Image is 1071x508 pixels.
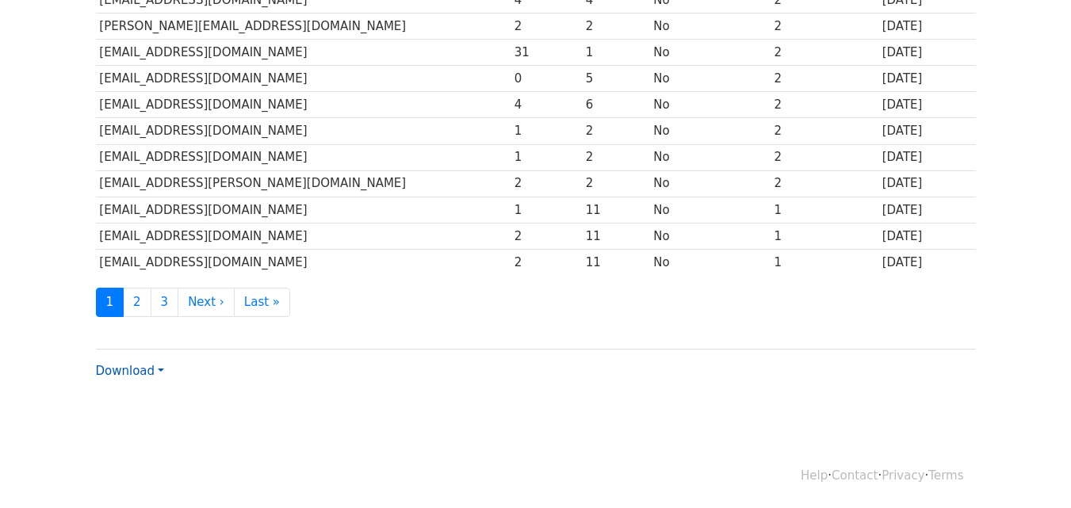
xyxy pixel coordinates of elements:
[650,249,771,275] td: No
[801,468,828,483] a: Help
[992,432,1071,508] iframe: Chat Widget
[96,118,511,144] td: [EMAIL_ADDRESS][DOMAIN_NAME]
[582,223,650,249] td: 11
[878,249,976,275] td: [DATE]
[96,144,511,170] td: [EMAIL_ADDRESS][DOMAIN_NAME]
[650,40,771,66] td: No
[878,13,976,40] td: [DATE]
[511,197,582,223] td: 1
[650,223,771,249] td: No
[96,170,511,197] td: [EMAIL_ADDRESS][PERSON_NAME][DOMAIN_NAME]
[650,118,771,144] td: No
[771,92,878,118] td: 2
[771,223,878,249] td: 1
[511,249,582,275] td: 2
[582,13,650,40] td: 2
[582,170,650,197] td: 2
[511,118,582,144] td: 1
[96,288,124,317] a: 1
[511,92,582,118] td: 4
[511,170,582,197] td: 2
[928,468,963,483] a: Terms
[650,66,771,92] td: No
[882,468,924,483] a: Privacy
[96,197,511,223] td: [EMAIL_ADDRESS][DOMAIN_NAME]
[234,288,290,317] a: Last »
[582,144,650,170] td: 2
[650,197,771,223] td: No
[511,144,582,170] td: 1
[96,223,511,249] td: [EMAIL_ADDRESS][DOMAIN_NAME]
[771,197,878,223] td: 1
[878,40,976,66] td: [DATE]
[96,249,511,275] td: [EMAIL_ADDRESS][DOMAIN_NAME]
[771,13,878,40] td: 2
[771,249,878,275] td: 1
[878,66,976,92] td: [DATE]
[650,92,771,118] td: No
[650,144,771,170] td: No
[511,13,582,40] td: 2
[582,92,650,118] td: 6
[96,40,511,66] td: [EMAIL_ADDRESS][DOMAIN_NAME]
[582,66,650,92] td: 5
[771,118,878,144] td: 2
[878,118,976,144] td: [DATE]
[878,170,976,197] td: [DATE]
[511,66,582,92] td: 0
[511,223,582,249] td: 2
[96,13,511,40] td: [PERSON_NAME][EMAIL_ADDRESS][DOMAIN_NAME]
[771,144,878,170] td: 2
[511,40,582,66] td: 31
[582,40,650,66] td: 1
[582,118,650,144] td: 2
[650,170,771,197] td: No
[771,40,878,66] td: 2
[178,288,235,317] a: Next ›
[832,468,878,483] a: Contact
[878,223,976,249] td: [DATE]
[878,197,976,223] td: [DATE]
[96,364,164,378] a: Download
[151,288,179,317] a: 3
[650,13,771,40] td: No
[582,249,650,275] td: 11
[771,170,878,197] td: 2
[771,66,878,92] td: 2
[582,197,650,223] td: 11
[878,92,976,118] td: [DATE]
[878,144,976,170] td: [DATE]
[96,66,511,92] td: [EMAIL_ADDRESS][DOMAIN_NAME]
[123,288,151,317] a: 2
[96,92,511,118] td: [EMAIL_ADDRESS][DOMAIN_NAME]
